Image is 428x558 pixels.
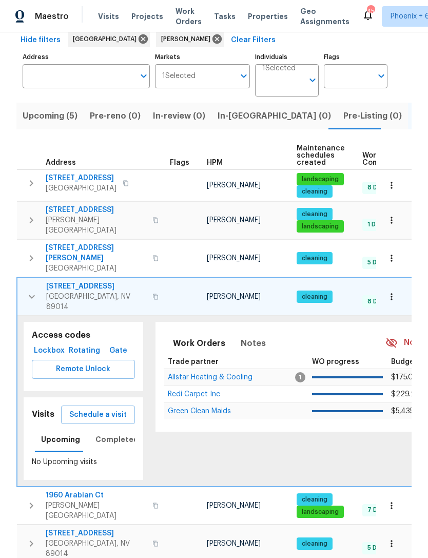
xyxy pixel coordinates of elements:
[207,502,261,509] span: [PERSON_NAME]
[21,34,61,47] span: Hide filters
[173,336,225,351] span: Work Orders
[298,508,343,516] span: landscaping
[162,72,196,81] span: 1 Selected
[161,34,215,44] span: [PERSON_NAME]
[214,13,236,20] span: Tasks
[391,391,420,398] span: $229.20
[16,31,65,50] button: Hide filters
[40,363,127,376] span: Remote Unlock
[168,374,252,380] a: Allstar Heating & Cooling
[71,344,98,357] span: Rotating
[98,11,119,22] span: Visits
[155,54,250,60] label: Markets
[46,292,146,312] span: [GEOGRAPHIC_DATA], NV 89014
[262,64,296,73] span: 1 Selected
[298,540,332,548] span: cleaning
[363,183,393,192] span: 8 Done
[298,187,332,196] span: cleaning
[61,406,135,425] button: Schedule a visit
[241,336,266,351] span: Notes
[305,73,320,87] button: Open
[231,34,276,47] span: Clear Filters
[207,293,261,300] span: [PERSON_NAME]
[255,54,319,60] label: Individuals
[248,11,288,22] span: Properties
[46,263,146,274] span: [GEOGRAPHIC_DATA]
[23,54,150,60] label: Address
[46,501,146,521] span: [PERSON_NAME][GEOGRAPHIC_DATA]
[391,374,418,381] span: $175.00
[207,540,261,547] span: [PERSON_NAME]
[32,360,135,379] button: Remote Unlock
[363,258,393,267] span: 5 Done
[298,293,332,301] span: cleaning
[300,6,349,27] span: Geo Assignments
[69,409,127,421] span: Schedule a visit
[168,391,220,398] span: Redi Carpet Inc
[32,341,67,360] button: Lockbox
[363,544,393,552] span: 5 Done
[46,528,146,538] span: [STREET_ADDRESS]
[391,408,424,415] span: $5,435.69
[46,173,116,183] span: [STREET_ADDRESS]
[156,31,224,47] div: [PERSON_NAME]
[46,490,146,501] span: 1960 Arabian Ct
[46,281,146,292] span: [STREET_ADDRESS]
[298,210,332,219] span: cleaning
[298,254,332,263] span: cleaning
[227,31,280,50] button: Clear Filters
[46,215,146,236] span: [PERSON_NAME][GEOGRAPHIC_DATA]
[131,11,163,22] span: Projects
[391,358,417,365] span: Budget
[35,11,69,22] span: Maestro
[168,408,231,415] span: Green Clean Maids
[207,159,223,166] span: HPM
[298,222,343,231] span: landscaping
[23,109,77,123] span: Upcoming (5)
[36,344,63,357] span: Lockbox
[207,182,261,189] span: [PERSON_NAME]
[46,159,76,166] span: Address
[32,409,54,420] h5: Visits
[168,358,219,365] span: Trade partner
[298,175,343,184] span: landscaping
[32,330,135,341] h5: Access codes
[168,408,231,414] a: Green Clean Maids
[68,31,150,47] div: [GEOGRAPHIC_DATA]
[312,358,359,365] span: WO progress
[170,159,189,166] span: Flags
[374,69,388,83] button: Open
[41,433,80,446] span: Upcoming
[298,495,332,504] span: cleaning
[153,109,205,123] span: In-review (0)
[367,6,374,16] div: 45
[73,34,141,44] span: [GEOGRAPHIC_DATA]
[46,205,146,215] span: [STREET_ADDRESS]
[46,183,116,194] span: [GEOGRAPHIC_DATA]
[207,217,261,224] span: [PERSON_NAME]
[297,145,345,166] span: Maintenance schedules created
[295,372,305,382] span: 1
[90,109,141,123] span: Pre-reno (0)
[176,6,202,27] span: Work Orders
[168,374,252,381] span: Allstar Heating & Cooling
[237,69,251,83] button: Open
[363,220,392,229] span: 1 Done
[95,433,139,446] span: Completed
[137,69,151,83] button: Open
[343,109,402,123] span: Pre-Listing (0)
[363,506,393,514] span: 7 Done
[218,109,331,123] span: In-[GEOGRAPHIC_DATA] (0)
[32,457,135,468] p: No Upcoming visits
[207,255,261,262] span: [PERSON_NAME]
[324,54,387,60] label: Flags
[168,391,220,397] a: Redi Carpet Inc
[46,243,146,263] span: [STREET_ADDRESS][PERSON_NAME]
[106,344,131,357] span: Gate
[362,152,427,166] span: Work Order Completion
[67,341,102,360] button: Rotating
[102,341,135,360] button: Gate
[363,297,393,306] span: 8 Done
